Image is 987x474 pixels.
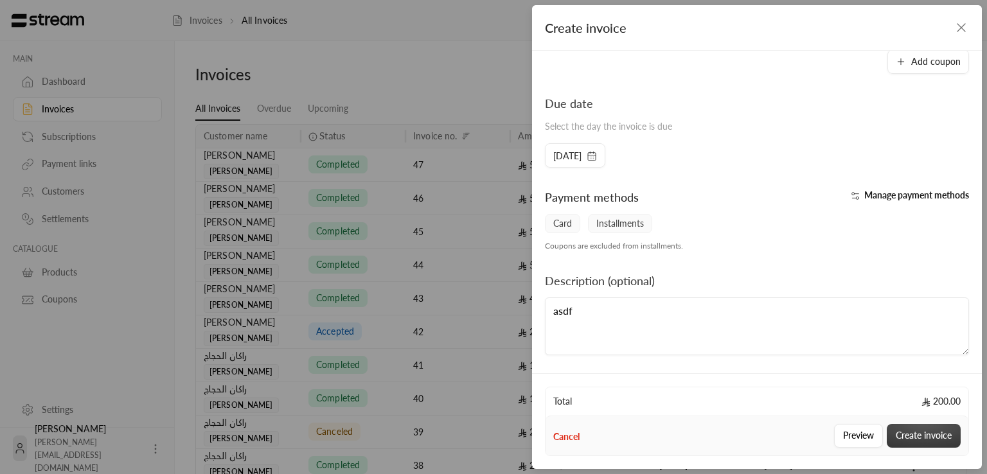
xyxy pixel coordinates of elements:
span: Installments [588,214,652,233]
span: [DATE] [553,150,582,162]
span: Select the day the invoice is due [545,121,672,132]
div: Due date [545,94,672,112]
button: Preview [834,424,883,448]
span: Create invoice [545,20,627,35]
span: Description (optional) [545,274,655,288]
div: Coupons are excluded from installments. [538,241,975,251]
span: 200.00 [921,395,961,408]
span: Payment methods [545,190,639,204]
button: Create invoice [887,424,961,448]
span: Card [545,214,580,233]
span: Manage payment methods [864,189,969,200]
span: Total [553,395,572,408]
button: Add coupon [887,49,969,74]
textarea: asdf [545,297,969,355]
button: Cancel [553,430,580,443]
